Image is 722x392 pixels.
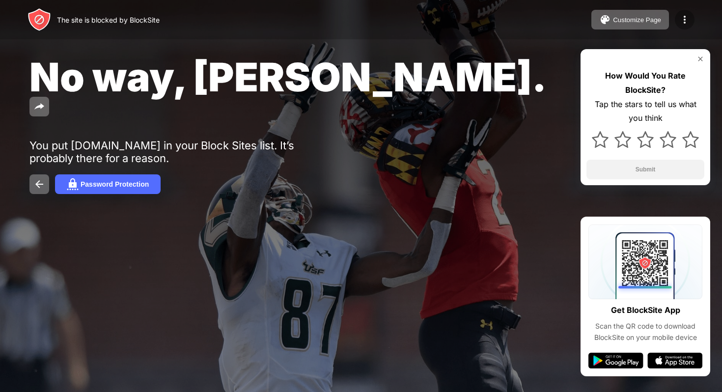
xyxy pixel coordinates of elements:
img: header-logo.svg [28,8,51,31]
img: star.svg [592,131,609,148]
img: share.svg [33,101,45,112]
div: Password Protection [81,180,149,188]
img: star.svg [637,131,654,148]
div: The site is blocked by BlockSite [57,16,160,24]
div: Get BlockSite App [611,303,680,317]
img: qrcode.svg [588,224,702,299]
img: pallet.svg [599,14,611,26]
img: rate-us-close.svg [696,55,704,63]
img: password.svg [67,178,79,190]
button: Customize Page [591,10,669,29]
span: No way, [PERSON_NAME]. [29,53,547,101]
img: star.svg [614,131,631,148]
div: Scan the QR code to download BlockSite on your mobile device [588,321,702,343]
button: Submit [586,160,704,179]
img: menu-icon.svg [679,14,691,26]
div: You put [DOMAIN_NAME] in your Block Sites list. It’s probably there for a reason. [29,139,333,165]
img: star.svg [682,131,699,148]
img: star.svg [660,131,676,148]
img: app-store.svg [647,353,702,368]
div: Tap the stars to tell us what you think [586,97,704,126]
div: Customize Page [613,16,661,24]
img: google-play.svg [588,353,643,368]
button: Password Protection [55,174,161,194]
img: back.svg [33,178,45,190]
div: How Would You Rate BlockSite? [586,69,704,97]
